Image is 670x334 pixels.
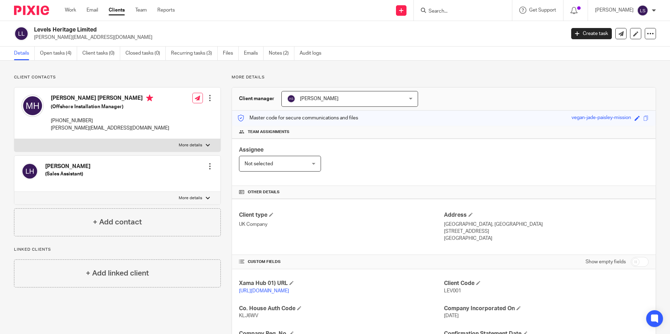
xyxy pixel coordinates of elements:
img: svg%3E [637,5,648,16]
p: More details [232,75,656,80]
p: [GEOGRAPHIC_DATA], [GEOGRAPHIC_DATA] [444,221,649,228]
a: Clients [109,7,125,14]
h4: + Add contact [93,217,142,228]
a: [URL][DOMAIN_NAME] [239,288,289,293]
h4: Company Incorporated On [444,305,649,312]
img: svg%3E [14,26,29,41]
a: Team [135,7,147,14]
p: Client contacts [14,75,221,80]
h4: Address [444,211,649,219]
span: KLJ6WV [239,313,258,318]
a: Reports [157,7,175,14]
h3: Client manager [239,95,274,102]
span: Get Support [529,8,556,13]
a: Files [223,47,239,60]
span: Not selected [245,161,273,166]
h2: Levels Heritage Limited [34,26,455,34]
input: Search [428,8,491,15]
span: LEV001 [444,288,461,293]
a: Audit logs [300,47,327,60]
h4: [PERSON_NAME] [45,163,90,170]
a: Details [14,47,35,60]
a: Recurring tasks (3) [171,47,218,60]
p: UK Company [239,221,444,228]
h4: [PERSON_NAME] [PERSON_NAME] [51,95,169,103]
a: Work [65,7,76,14]
h4: Client type [239,211,444,219]
img: svg%3E [287,95,295,103]
h4: Co. House Auth Code [239,305,444,312]
span: Other details [248,189,280,195]
a: Closed tasks (0) [125,47,166,60]
span: Team assignments [248,129,289,135]
div: vegan-jade-paisley-mission [572,114,631,122]
a: Client tasks (0) [82,47,120,60]
p: [GEOGRAPHIC_DATA] [444,235,649,242]
h4: + Add linked client [86,268,149,279]
i: Primary [146,95,153,102]
a: Email [87,7,98,14]
a: Create task [571,28,612,39]
h5: (Offshore Installation Manager) [51,103,169,110]
h5: (Sales Assistant) [45,171,90,178]
img: Pixie [14,6,49,15]
p: More details [179,195,202,201]
span: Assignee [239,147,264,153]
a: Emails [244,47,264,60]
h4: CUSTOM FIELDS [239,259,444,265]
a: Notes (2) [269,47,294,60]
p: [PERSON_NAME][EMAIL_ADDRESS][DOMAIN_NAME] [34,34,561,41]
img: svg%3E [21,163,38,180]
a: Open tasks (4) [40,47,77,60]
label: Show empty fields [586,258,626,265]
img: svg%3E [21,95,44,117]
p: [PHONE_NUMBER] [51,117,169,124]
h4: Client Code [444,280,649,287]
p: [PERSON_NAME][EMAIL_ADDRESS][DOMAIN_NAME] [51,125,169,132]
span: [DATE] [444,313,459,318]
span: [PERSON_NAME] [300,96,339,101]
h4: Xama Hub 01) URL [239,280,444,287]
p: Linked clients [14,247,221,252]
p: More details [179,142,202,148]
p: Master code for secure communications and files [237,114,358,121]
p: [PERSON_NAME] [595,7,634,14]
p: [STREET_ADDRESS] [444,228,649,235]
